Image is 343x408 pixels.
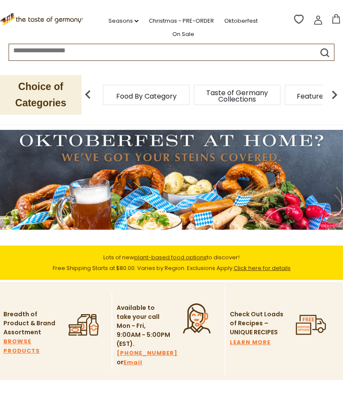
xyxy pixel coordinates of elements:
[117,348,178,358] a: [PHONE_NUMBER]
[203,90,271,102] a: Taste of Germany Collections
[149,16,214,26] a: Christmas - PRE-ORDER
[79,86,96,103] img: previous arrow
[123,358,142,367] a: Email
[224,16,258,26] a: Oktoberfest
[53,253,291,272] span: Lots of new to discover! Free Shipping Starts at $80.00. Varies by Region. Exclusions Apply.
[116,93,177,99] a: Food By Category
[134,253,207,261] a: plant-based food options
[326,86,343,103] img: next arrow
[172,30,194,39] a: On Sale
[234,264,291,272] a: Click here for details
[108,16,138,26] a: Seasons
[230,338,271,347] a: LEARN MORE
[3,337,57,356] a: BROWSE PRODUCTS
[117,303,170,367] p: Available to take your call Mon - Fri, 9:00AM - 5:00PM (EST). or
[3,310,57,337] p: Breadth of Product & Brand Assortment
[230,310,283,337] p: Check Out Loads of Recipes – UNIQUE RECIPES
